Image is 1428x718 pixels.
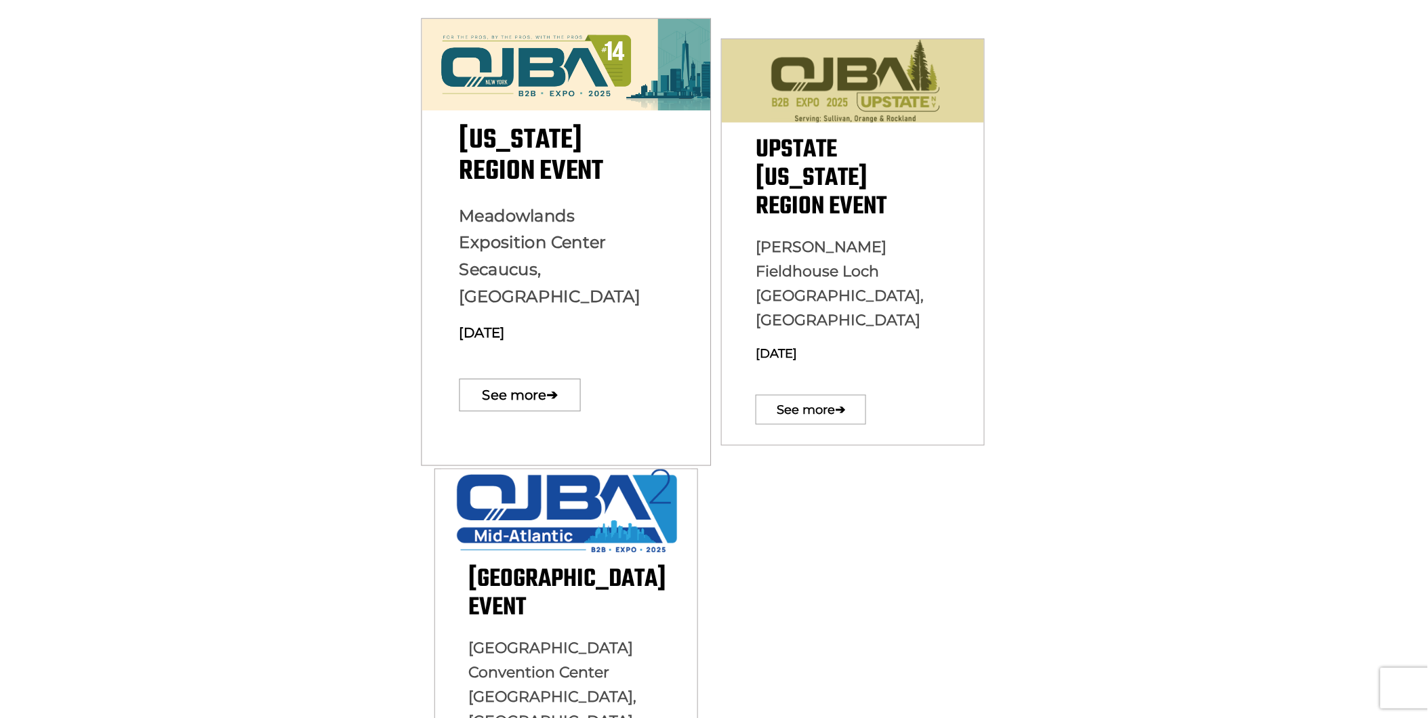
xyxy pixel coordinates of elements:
[835,389,845,431] span: ➔
[459,119,603,193] span: [US_STATE] Region Event
[459,325,504,341] span: [DATE]
[546,372,558,419] span: ➔
[459,379,580,411] a: See more➔
[459,206,640,307] span: Meadowlands Exposition Center Secaucus, [GEOGRAPHIC_DATA]
[756,346,797,361] span: [DATE]
[469,561,667,628] span: [GEOGRAPHIC_DATA] Event
[756,131,886,226] span: Upstate [US_STATE] Region Event
[756,395,866,425] a: See more➔
[756,238,924,329] span: [PERSON_NAME] Fieldhouse Loch [GEOGRAPHIC_DATA], [GEOGRAPHIC_DATA]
